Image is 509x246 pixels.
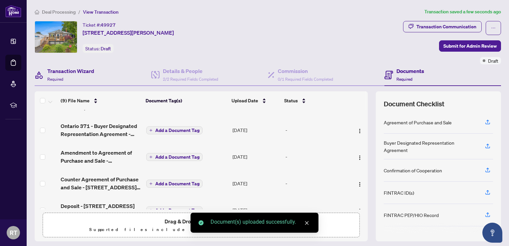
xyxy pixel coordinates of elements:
[146,153,203,161] button: Add a Document Tag
[43,213,359,238] span: Drag & Drop orUpload FormsSupported files include .PDF, .JPG, .JPEG, .PNG under25MB
[149,209,153,212] span: plus
[443,41,497,51] span: Submit for Admin Review
[47,67,94,75] h4: Transaction Wizard
[165,217,238,226] span: Drag & Drop or
[491,26,496,30] span: ellipsis
[155,128,200,133] span: Add a Document Tag
[83,21,116,29] div: Ticket #:
[35,21,77,53] img: IMG-X12216660_1.jpg
[143,91,229,110] th: Document Tag(s)
[354,125,365,135] button: Logo
[155,155,200,159] span: Add a Document Tag
[61,175,141,191] span: Counter Agreement of Purchase and Sale - [STREET_ADDRESS][PERSON_NAME]pdf
[284,97,298,104] span: Status
[146,126,203,134] button: Add a Document Tag
[149,129,153,132] span: plus
[303,219,310,227] a: Close
[146,180,203,188] button: Add a Document Tag
[83,44,114,53] div: Status:
[149,155,153,159] span: plus
[278,67,333,75] h4: Commission
[47,77,63,82] span: Required
[146,179,203,188] button: Add a Document Tag
[357,128,362,134] img: Logo
[78,8,80,16] li: /
[416,21,476,32] div: Transaction Communication
[396,67,424,75] h4: Documents
[285,153,346,160] div: -
[482,223,502,243] button: Open asap
[230,117,283,143] td: [DATE]
[424,8,501,16] article: Transaction saved a few seconds ago
[35,10,39,14] span: home
[285,126,346,134] div: -
[354,151,365,162] button: Logo
[357,182,362,187] img: Logo
[354,205,365,215] button: Logo
[281,91,347,110] th: Status
[146,206,203,215] button: Add a Document Tag
[396,77,412,82] span: Required
[101,22,116,28] span: 49927
[61,122,141,138] span: Ontario 371 - Buyer Designated Representation Agreement - Authority for Purchase or Lease 37.pdf
[83,29,174,37] span: [STREET_ADDRESS][PERSON_NAME]
[230,143,283,170] td: [DATE]
[285,206,346,214] div: -
[47,226,355,234] p: Supported files include .PDF, .JPG, .JPEG, .PNG under 25 MB
[384,119,452,126] div: Agreement of Purchase and Sale
[146,206,203,214] button: Add a Document Tag
[354,178,365,189] button: Logo
[285,180,346,187] div: -
[232,97,258,104] span: Upload Date
[357,208,362,214] img: Logo
[101,46,111,52] span: Draft
[61,97,90,104] span: (9) File Name
[163,67,218,75] h4: Details & People
[42,9,76,15] span: Deal Processing
[403,21,482,32] button: Transaction Communication
[199,220,204,225] span: check-circle
[5,5,21,17] img: logo
[384,167,442,174] div: Confirmation of Cooperation
[278,77,333,82] span: 0/1 Required Fields Completed
[211,218,310,226] div: Document(s) uploaded successfully.
[488,57,498,64] span: Draft
[10,228,17,237] span: RT
[384,139,477,154] div: Buyer Designated Representation Agreement
[58,91,143,110] th: (9) File Name
[304,221,309,225] span: close
[357,155,362,160] img: Logo
[155,181,200,186] span: Add a Document Tag
[439,40,501,52] button: Submit for Admin Review
[83,9,119,15] span: View Transaction
[163,77,218,82] span: 2/2 Required Fields Completed
[61,149,141,165] span: Amendment to Agreement of Purchase and Sale - [GEOGRAPHIC_DATA][PERSON_NAME]pdf
[384,211,439,219] div: FINTRAC PEP/HIO Record
[146,126,203,135] button: Add a Document Tag
[155,208,200,213] span: Add a Document Tag
[230,197,283,223] td: [DATE]
[384,99,444,109] span: Document Checklist
[230,170,283,197] td: [DATE]
[149,182,153,185] span: plus
[229,91,281,110] th: Upload Date
[61,202,141,218] span: Deposit - [STREET_ADDRESS][PERSON_NAME]pdf
[384,189,414,196] div: FINTRAC ID(s)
